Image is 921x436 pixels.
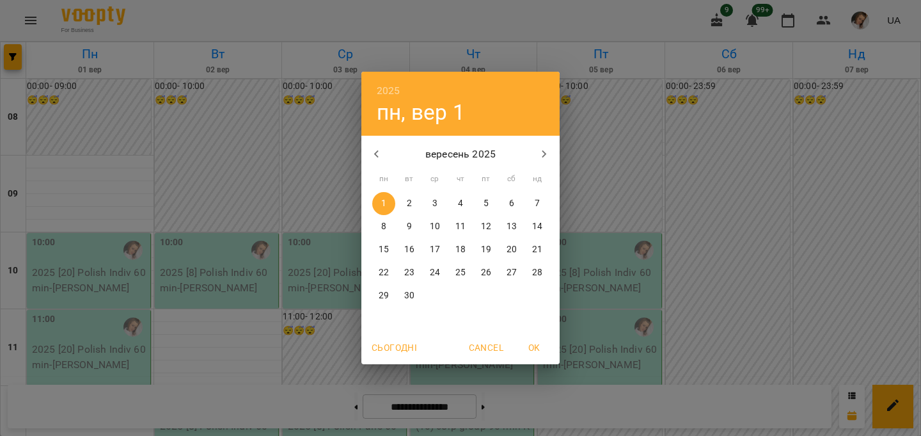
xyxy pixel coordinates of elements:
span: нд [526,173,549,186]
button: 6 [500,192,523,215]
p: 23 [404,266,414,279]
span: пн [372,173,395,186]
p: 30 [404,289,414,302]
span: пт [475,173,498,186]
p: вересень 2025 [392,147,530,162]
button: 22 [372,261,395,284]
p: 8 [381,220,386,233]
button: 8 [372,215,395,238]
button: 13 [500,215,523,238]
p: 4 [458,197,463,210]
p: 7 [535,197,540,210]
p: 16 [404,243,414,256]
p: 18 [455,243,466,256]
button: 5 [475,192,498,215]
button: 20 [500,238,523,261]
p: 12 [481,220,491,233]
button: 24 [423,261,446,284]
p: 1 [381,197,386,210]
button: 11 [449,215,472,238]
p: 6 [509,197,514,210]
button: пн, вер 1 [377,99,465,125]
p: 13 [507,220,517,233]
button: 10 [423,215,446,238]
button: 28 [526,261,549,284]
p: 15 [379,243,389,256]
p: 25 [455,266,466,279]
button: OK [514,336,555,359]
p: 11 [455,220,466,233]
p: 10 [430,220,440,233]
button: 2 [398,192,421,215]
p: 20 [507,243,517,256]
button: 19 [475,238,498,261]
button: 27 [500,261,523,284]
p: 28 [532,266,542,279]
p: 17 [430,243,440,256]
button: 29 [372,284,395,307]
p: 22 [379,266,389,279]
button: 26 [475,261,498,284]
button: 12 [475,215,498,238]
p: 29 [379,289,389,302]
button: 1 [372,192,395,215]
span: Сьогодні [372,340,417,355]
button: 7 [526,192,549,215]
button: 23 [398,261,421,284]
span: ср [423,173,446,186]
button: 30 [398,284,421,307]
span: сб [500,173,523,186]
span: чт [449,173,472,186]
span: Cancel [469,340,503,355]
button: 15 [372,238,395,261]
p: 27 [507,266,517,279]
button: Cancel [464,336,508,359]
span: вт [398,173,421,186]
p: 2 [407,197,412,210]
button: 4 [449,192,472,215]
p: 9 [407,220,412,233]
p: 21 [532,243,542,256]
span: OK [519,340,549,355]
p: 3 [432,197,437,210]
button: 2025 [377,82,400,100]
button: 18 [449,238,472,261]
button: 3 [423,192,446,215]
p: 14 [532,220,542,233]
button: 21 [526,238,549,261]
button: 17 [423,238,446,261]
button: Сьогодні [366,336,422,359]
p: 19 [481,243,491,256]
p: 5 [484,197,489,210]
p: 24 [430,266,440,279]
button: 9 [398,215,421,238]
button: 16 [398,238,421,261]
button: 25 [449,261,472,284]
button: 14 [526,215,549,238]
p: 26 [481,266,491,279]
